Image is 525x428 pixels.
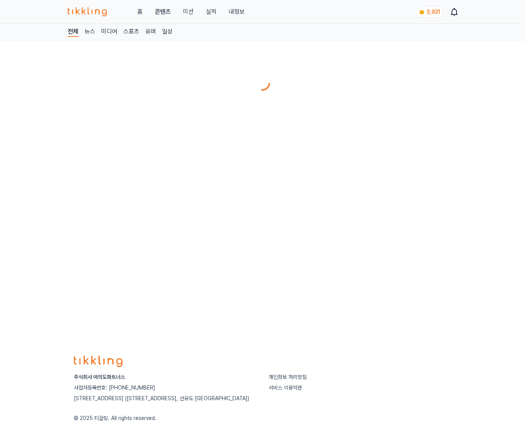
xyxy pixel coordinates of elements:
a: 전체 [68,27,78,37]
a: 미디어 [101,27,117,37]
a: 스포츠 [123,27,139,37]
a: 유머 [145,27,156,37]
a: 서비스 이용약관 [269,385,302,391]
img: logo [74,356,123,367]
a: 뉴스 [84,27,95,37]
button: 미션 [183,7,194,16]
a: 내정보 [229,7,245,16]
a: 콘텐츠 [155,7,171,16]
a: coin 3,921 [415,6,442,18]
a: 홈 [137,7,143,16]
p: 주식회사 여의도파트너스 [74,373,256,381]
p: 사업자등록번호: [PHONE_NUMBER] [74,384,256,391]
img: coin [419,9,425,15]
p: [STREET_ADDRESS] ([STREET_ADDRESS], 선유도 [GEOGRAPHIC_DATA]) [74,394,256,402]
p: © 2025 티끌링. All rights reserved. [74,414,451,422]
img: 티끌링 [68,7,107,16]
a: 일상 [162,27,173,37]
a: 개인정보 처리방침 [269,374,307,380]
span: 3,921 [426,9,440,15]
a: 실적 [206,7,216,16]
